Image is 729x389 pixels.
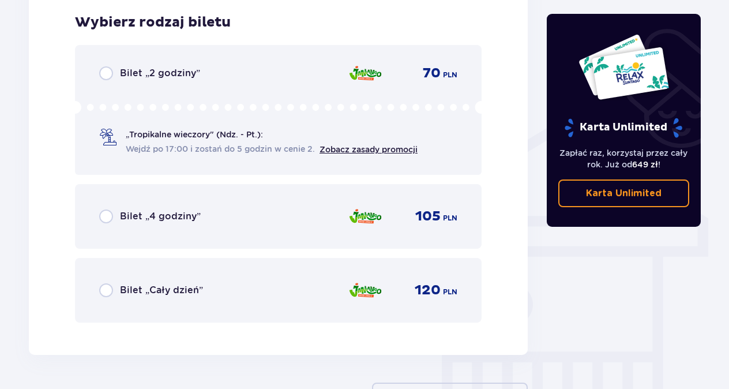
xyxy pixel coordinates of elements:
span: Bilet „4 godziny” [120,210,201,223]
span: PLN [443,287,457,297]
span: 649 zł [632,160,658,169]
span: 105 [415,208,441,225]
span: 70 [423,65,441,82]
span: „Tropikalne wieczory" (Ndz. - Pt.): [126,129,263,140]
span: PLN [443,70,457,80]
p: Karta Unlimited [586,187,662,200]
span: Wejdź po 17:00 i zostań do 5 godzin w cenie 2. [126,143,315,155]
p: Karta Unlimited [563,118,683,138]
img: Jamango [348,61,382,85]
a: Zobacz zasady promocji [320,145,418,154]
img: Jamango [348,278,382,302]
p: Zapłać raz, korzystaj przez cały rok. Już od ! [558,147,690,170]
span: PLN [443,213,457,223]
span: 120 [415,282,441,299]
span: Bilet „2 godziny” [120,67,200,80]
h3: Wybierz rodzaj biletu [75,14,231,31]
span: Bilet „Cały dzień” [120,284,203,297]
img: Dwie karty całoroczne do Suntago z napisem 'UNLIMITED RELAX', na białym tle z tropikalnymi liśćmi... [578,33,670,100]
img: Jamango [348,204,382,229]
a: Karta Unlimited [558,179,690,207]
